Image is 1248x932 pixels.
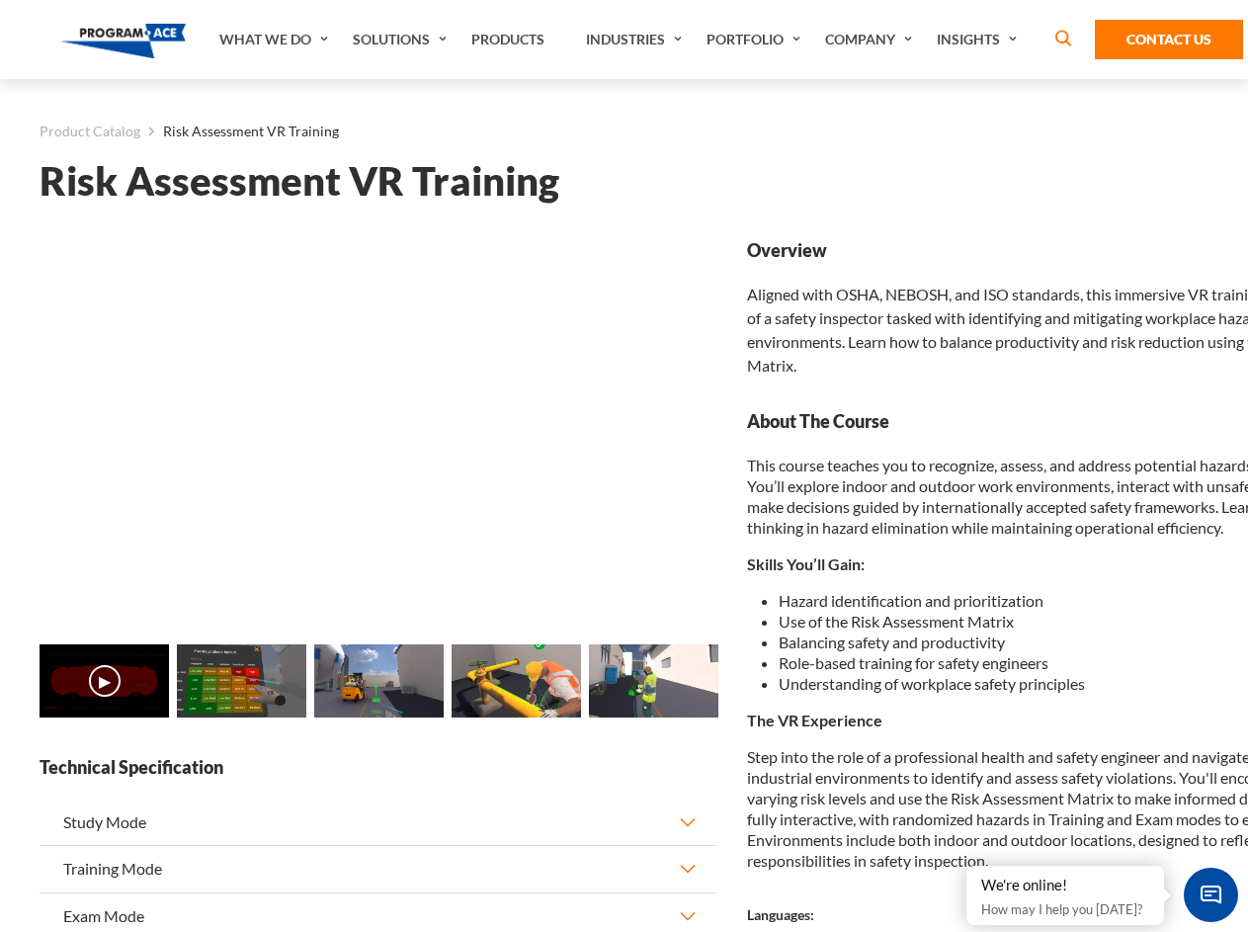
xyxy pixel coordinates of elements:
[747,906,814,923] strong: Languages:
[1095,20,1243,59] a: Contact Us
[89,665,121,697] button: ▶
[981,876,1149,895] div: We're online!
[40,119,140,144] a: Product Catalog
[40,644,169,718] img: Risk Assessment VR Training - Video 0
[589,644,718,718] img: Risk Assessment VR Training - Preview 4
[452,644,581,718] img: Risk Assessment VR Training - Preview 3
[40,800,715,845] button: Study Mode
[981,897,1149,921] p: How may I help you [DATE]?
[177,644,306,718] img: Risk Assessment VR Training - Preview 1
[1184,868,1238,922] span: Chat Widget
[40,846,715,891] button: Training Mode
[314,644,444,718] img: Risk Assessment VR Training - Preview 2
[140,119,339,144] li: Risk Assessment VR Training
[61,24,187,58] img: Program-Ace
[40,755,715,780] strong: Technical Specification
[40,238,715,619] iframe: Risk Assessment VR Training - Video 0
